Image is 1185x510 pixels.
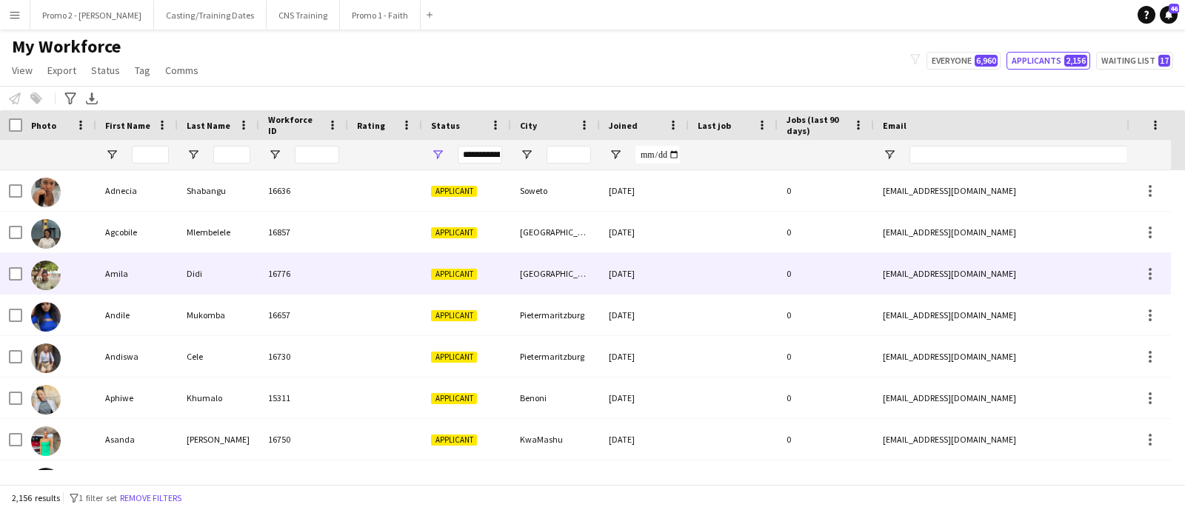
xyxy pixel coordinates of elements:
div: [EMAIL_ADDRESS][DOMAIN_NAME] [874,419,1170,460]
div: 0 [778,295,874,335]
div: Andile [96,295,178,335]
span: Applicant [431,310,477,321]
img: Andile Mukomba [31,302,61,332]
span: Applicant [431,434,477,446]
div: Asanda [96,419,178,460]
img: Asanda Mandisa [31,426,61,456]
button: Everyone6,960 [927,52,1001,70]
div: [GEOGRAPHIC_DATA] [511,460,600,501]
div: [GEOGRAPHIC_DATA] [511,212,600,252]
div: [EMAIL_ADDRESS][DOMAIN_NAME] [874,170,1170,211]
div: Adnecia [96,170,178,211]
button: Open Filter Menu [520,148,533,161]
div: [GEOGRAPHIC_DATA] [511,253,600,294]
span: Workforce ID [268,114,321,136]
div: [EMAIL_ADDRESS][DOMAIN_NAME] [874,460,1170,501]
div: [DATE] [600,295,689,335]
button: Applicants2,156 [1007,52,1090,70]
div: 0 [778,170,874,211]
img: Adnecia Shabangu [31,178,61,207]
img: Aphiwe Khumalo [31,385,61,415]
div: [EMAIL_ADDRESS][DOMAIN_NAME] [874,212,1170,252]
div: Cele [178,336,259,377]
div: 16750 [259,419,348,460]
button: Open Filter Menu [883,148,896,161]
div: Benoni [511,378,600,418]
div: [EMAIL_ADDRESS][DOMAIN_NAME] [874,336,1170,377]
div: [PERSON_NAME] [178,419,259,460]
span: Applicant [431,186,477,197]
div: Soweto [511,170,600,211]
button: Casting/Training Dates [154,1,267,30]
span: Rating [357,120,385,131]
a: Export [41,61,82,80]
button: Open Filter Menu [609,148,622,161]
span: First Name [105,120,150,131]
div: Mlembelele [178,212,259,252]
div: [DATE] [600,378,689,418]
div: [DATE] [600,336,689,377]
input: Last Name Filter Input [213,146,250,164]
button: Promo 2 - [PERSON_NAME] [30,1,154,30]
div: 0 [778,253,874,294]
input: Email Filter Input [909,146,1161,164]
button: Open Filter Menu [268,148,281,161]
span: Comms [165,64,198,77]
app-action-btn: Advanced filters [61,90,79,107]
div: [DATE] [600,460,689,501]
div: 16636 [259,170,348,211]
div: Khumalo [178,378,259,418]
div: [DATE] [600,212,689,252]
span: 2,156 [1064,55,1087,67]
div: Andiswa [96,336,178,377]
div: [DATE] [600,419,689,460]
div: Mdladla [178,460,259,501]
span: Status [91,64,120,77]
button: Open Filter Menu [105,148,118,161]
span: View [12,64,33,77]
a: Comms [159,61,204,80]
div: 0 [778,419,874,460]
span: My Workforce [12,36,121,58]
span: Last Name [187,120,230,131]
div: 16657 [259,295,348,335]
div: 0 [778,378,874,418]
div: 15311 [259,378,348,418]
div: 0 [778,336,874,377]
a: 46 [1160,6,1178,24]
div: 0 [778,212,874,252]
input: Joined Filter Input [635,146,680,164]
span: 46 [1169,4,1179,13]
div: Amila [96,253,178,294]
div: 16776 [259,253,348,294]
div: 0 [778,460,874,501]
div: KwaMashu [511,419,600,460]
span: Applicant [431,269,477,280]
span: Joined [609,120,638,131]
button: Open Filter Menu [187,148,200,161]
img: Agcobile Mlembelele [31,219,61,249]
img: Amila Didi [31,261,61,290]
span: Tag [135,64,150,77]
div: [EMAIL_ADDRESS][DOMAIN_NAME] [874,295,1170,335]
button: Remove filters [117,490,184,506]
span: Applicant [431,227,477,238]
span: Applicant [431,393,477,404]
div: Mukomba [178,295,259,335]
span: Photo [31,120,56,131]
div: Pietermaritzburg [511,336,600,377]
input: Workforce ID Filter Input [295,146,339,164]
div: [EMAIL_ADDRESS][DOMAIN_NAME] [874,253,1170,294]
span: 6,960 [975,55,998,67]
span: Email [883,120,907,131]
span: Applicant [431,352,477,363]
input: First Name Filter Input [132,146,169,164]
span: Export [47,64,76,77]
a: View [6,61,39,80]
button: Waiting list17 [1096,52,1173,70]
span: Last job [698,120,731,131]
div: Didi [178,253,259,294]
a: Status [85,61,126,80]
div: Pietermaritzburg [511,295,600,335]
span: 1 filter set [79,492,117,503]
